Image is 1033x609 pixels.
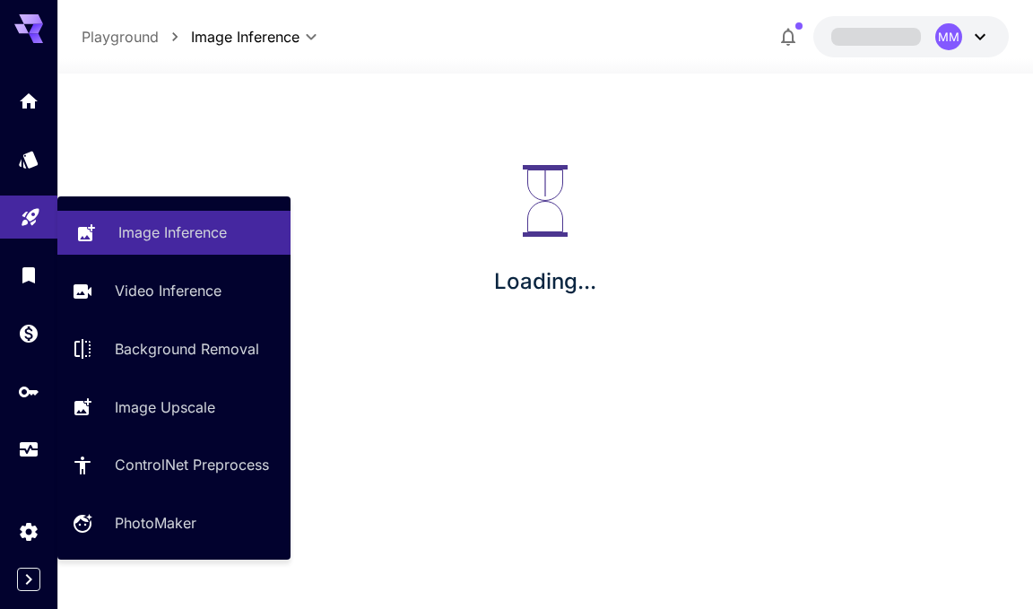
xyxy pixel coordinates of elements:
[17,568,40,591] button: Expand sidebar
[57,443,291,487] a: ControlNet Preprocess
[18,380,39,403] div: API Keys
[115,280,221,301] p: Video Inference
[115,338,259,360] p: Background Removal
[82,26,191,48] nav: breadcrumb
[115,396,215,418] p: Image Upscale
[115,454,269,475] p: ControlNet Preprocess
[57,269,291,313] a: Video Inference
[18,148,39,170] div: Models
[18,439,39,461] div: Usage
[935,23,962,50] div: MM
[18,322,39,344] div: Wallet
[18,90,39,112] div: Home
[191,26,299,48] span: Image Inference
[115,512,196,534] p: PhotoMaker
[118,222,227,243] p: Image Inference
[57,385,291,429] a: Image Upscale
[57,211,291,255] a: Image Inference
[18,520,39,543] div: Settings
[494,265,596,298] p: Loading...
[20,200,41,222] div: Playground
[18,264,39,286] div: Library
[82,26,159,48] p: Playground
[57,327,291,371] a: Background Removal
[57,501,291,545] a: PhotoMaker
